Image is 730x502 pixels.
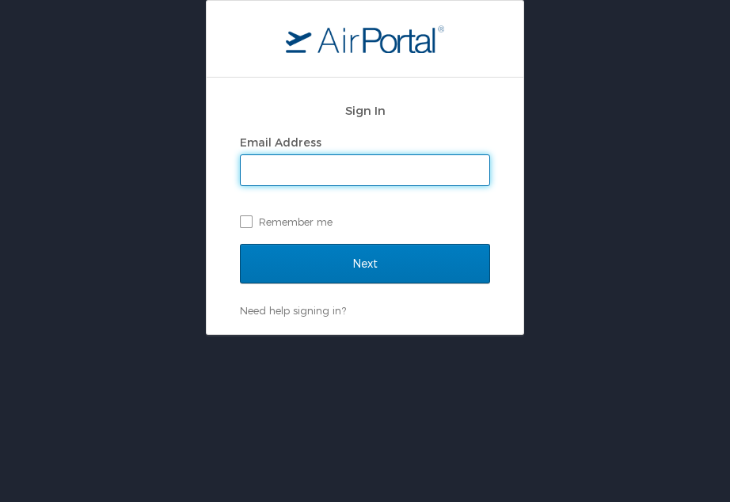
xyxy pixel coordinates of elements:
[240,135,321,149] label: Email Address
[240,304,346,317] a: Need help signing in?
[286,25,444,53] img: logo
[240,244,490,283] input: Next
[240,210,490,234] label: Remember me
[240,101,490,120] h2: Sign In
